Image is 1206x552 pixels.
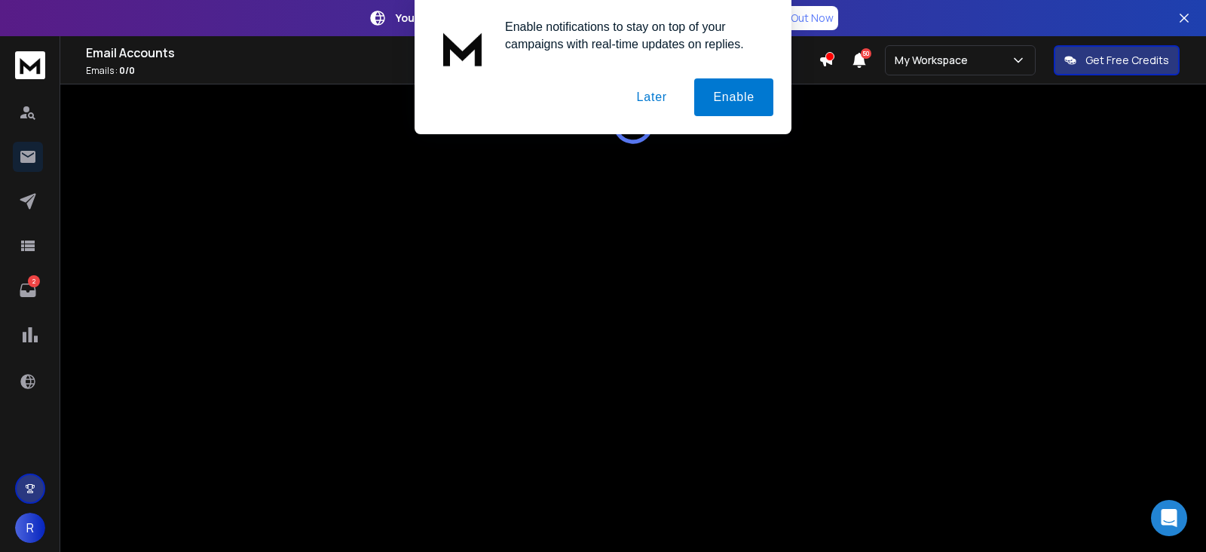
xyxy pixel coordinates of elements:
[1151,500,1187,536] div: Open Intercom Messenger
[28,275,40,287] p: 2
[13,275,43,305] a: 2
[617,78,685,116] button: Later
[15,513,45,543] button: R
[694,78,773,116] button: Enable
[493,18,773,53] div: Enable notifications to stay on top of your campaigns with real-time updates on replies.
[433,18,493,78] img: notification icon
